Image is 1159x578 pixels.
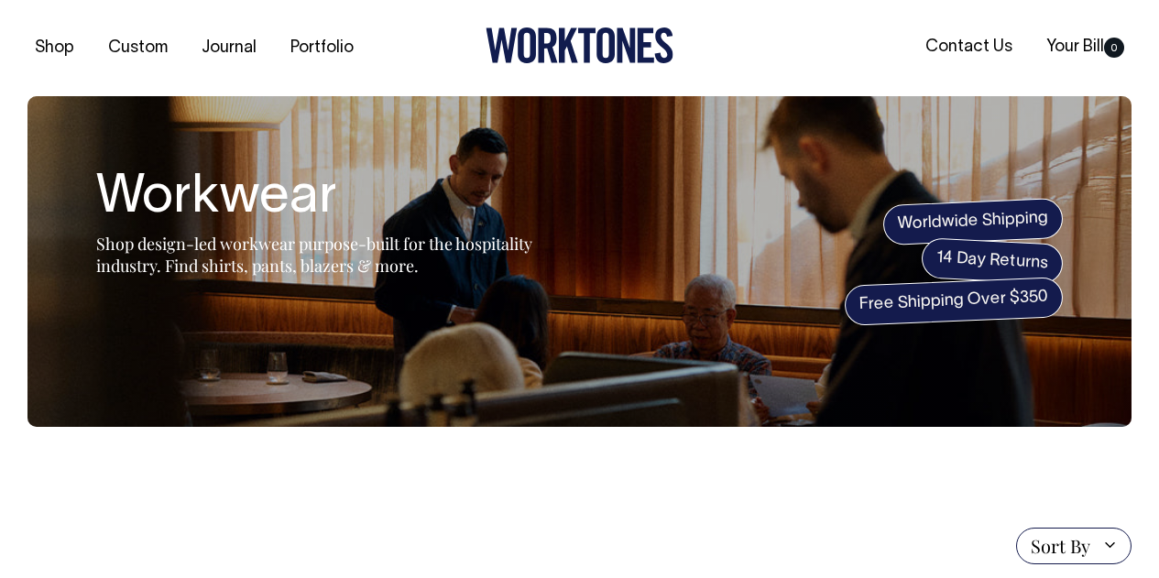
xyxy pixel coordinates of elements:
[844,277,1064,326] span: Free Shipping Over $350
[918,32,1020,62] a: Contact Us
[194,33,264,63] a: Journal
[1104,38,1124,58] span: 0
[96,233,532,277] span: Shop design-led workwear purpose-built for the hospitality industry. Find shirts, pants, blazers ...
[1039,32,1132,62] a: Your Bill0
[96,169,554,228] h1: Workwear
[882,197,1064,245] span: Worldwide Shipping
[1031,535,1090,557] span: Sort By
[27,33,82,63] a: Shop
[283,33,361,63] a: Portfolio
[921,237,1064,285] span: 14 Day Returns
[101,33,175,63] a: Custom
